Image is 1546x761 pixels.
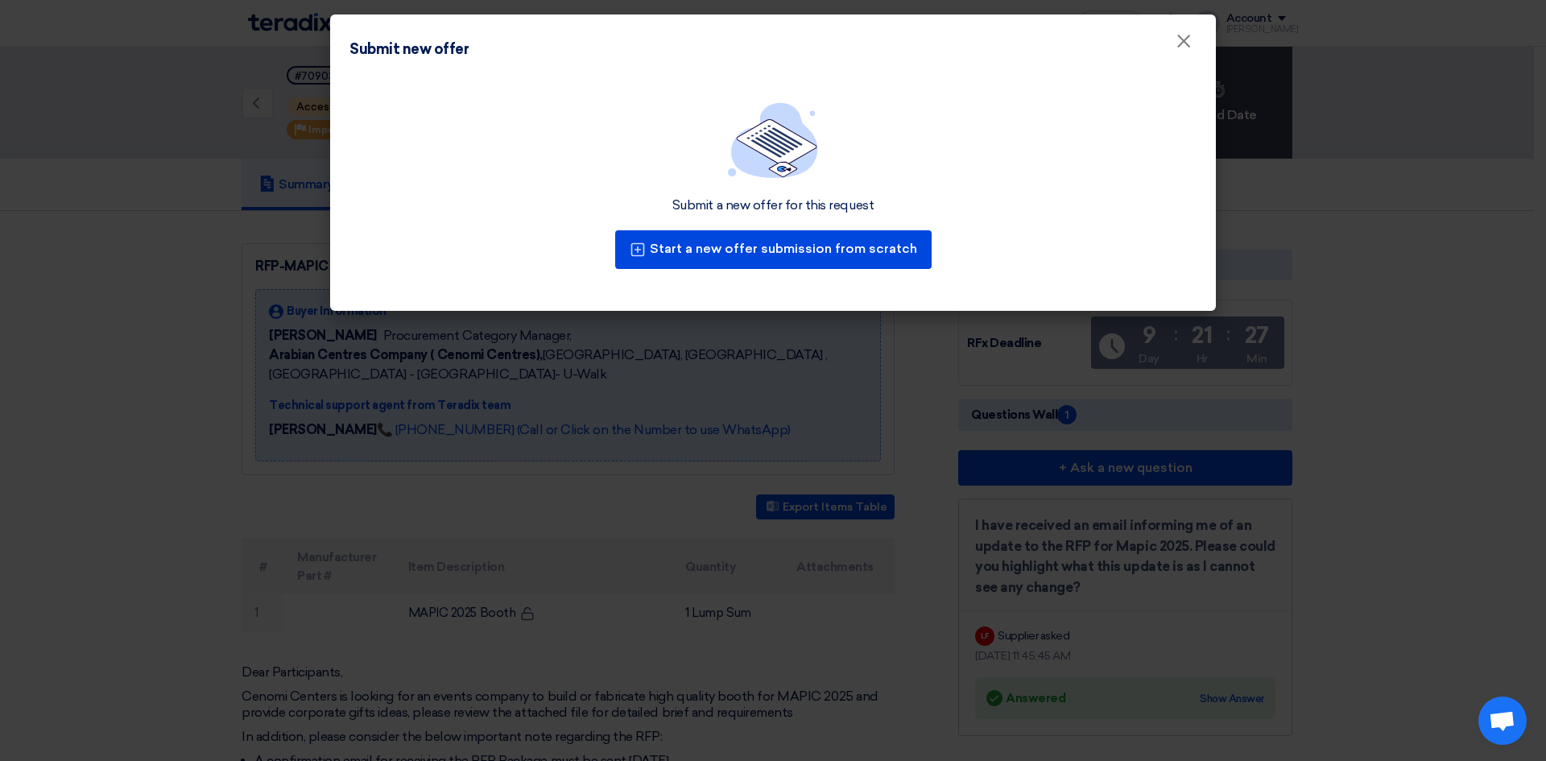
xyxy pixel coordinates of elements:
div: Submit new offer [349,39,469,60]
a: Open chat [1478,697,1527,745]
button: Close [1163,26,1205,58]
div: Submit a new offer for this request [672,197,874,214]
button: Start a new offer submission from scratch [615,230,932,269]
span: × [1176,29,1192,61]
img: empty_state_list.svg [728,102,818,178]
